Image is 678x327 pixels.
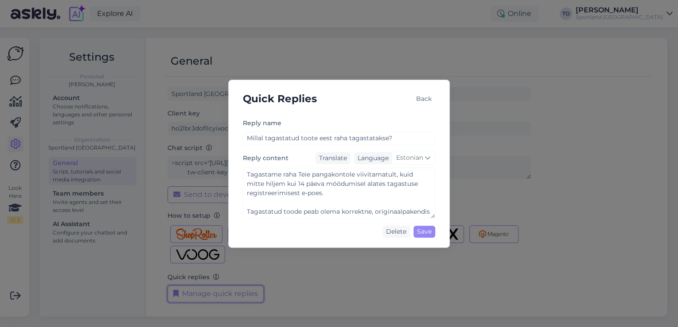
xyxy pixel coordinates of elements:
div: Language [354,154,389,163]
div: Save [413,226,435,238]
div: Back [413,93,435,105]
div: Delete [382,226,410,238]
span: Estonian [396,153,423,163]
textarea: Tagastame raha Teie pangakontole viivitamatult, kuid mitte hiljem kui 14 päeva möödumisel alates ... [243,168,435,219]
div: Translate [316,152,351,164]
h5: Quick Replies [243,91,317,107]
label: Reply content [243,154,288,163]
input: Add reply name [243,131,435,145]
label: Reply name [243,119,281,128]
